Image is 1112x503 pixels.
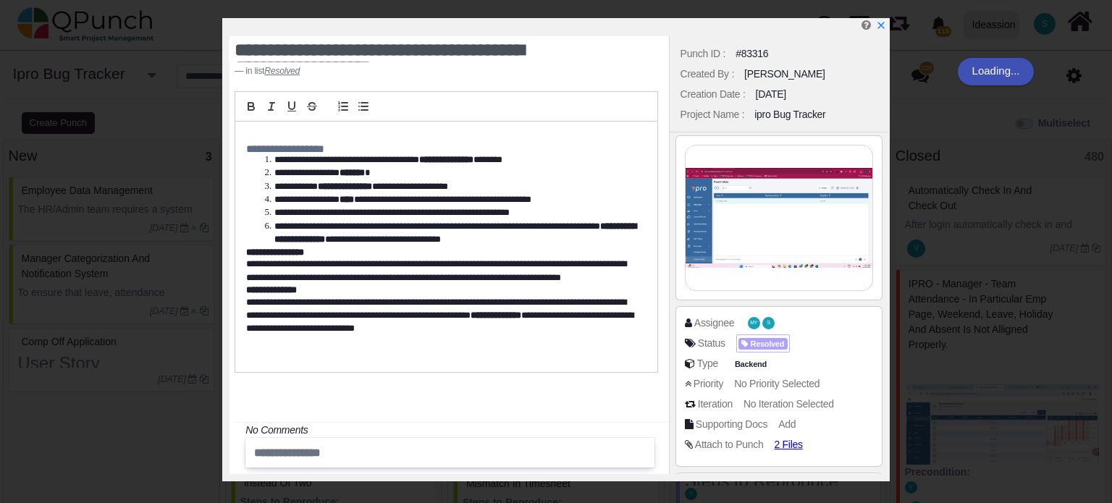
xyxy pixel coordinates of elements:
div: Project Name : [681,107,745,122]
span: Backend [732,358,770,371]
div: #83316 [736,46,768,62]
div: [PERSON_NAME] [744,67,825,82]
div: Creation Date : [681,87,746,102]
i: No Comments [245,424,308,436]
div: Type [697,356,718,371]
div: Supporting Docs [696,417,767,432]
div: Status [698,336,725,351]
div: Loading... [958,58,1035,85]
cite: Source Title [264,66,300,76]
span: No Iteration Selected [744,398,834,410]
u: Resolved [264,66,300,76]
div: Attach to Punch [695,437,764,452]
div: ipro Bug Tracker [754,107,825,122]
i: Edit Punch [862,20,871,30]
div: Priority [694,376,723,392]
div: Assignee [694,316,734,331]
div: Iteration [698,397,733,412]
span: Add [778,418,796,430]
span: Resolved [738,338,788,350]
span: Selvarani [762,317,775,329]
div: Punch ID : [681,46,726,62]
span: S [767,321,770,326]
span: Mohammed Yakub Raza Khan A [748,317,760,329]
svg: x [876,20,886,30]
div: [DATE] [756,87,786,102]
span: 2 Files [774,439,802,450]
span: No Priority Selected [734,378,820,389]
span: MY [750,321,757,326]
div: Created By : [681,67,734,82]
span: <div><span class="badge badge-secondary" style="background-color: #AEA1FF"> <i class="fa fa-tag p... [738,336,788,351]
a: x [876,20,886,31]
footer: in list [235,64,584,77]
